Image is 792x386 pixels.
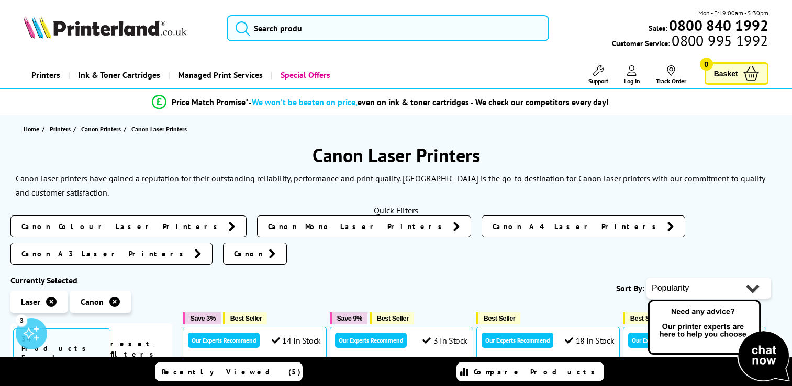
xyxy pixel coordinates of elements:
div: Our Experts Recommend [188,333,260,348]
span: Support [588,77,608,85]
a: Canon Mono Laser Printers [257,215,471,237]
a: Special Offers [271,62,338,88]
span: Canon A3 Laser Printers [21,248,189,259]
a: Canon Printers [81,123,124,134]
div: 18 In Stock [565,335,614,346]
button: Best Seller [476,312,521,324]
span: Compare Products [474,367,600,377]
img: Open Live Chat window [645,298,792,384]
span: 0800 995 1992 [670,36,768,46]
span: Save 3% [190,314,215,322]
a: Printerland Logo [24,16,214,41]
button: Best Seller [223,312,267,324]
img: Printerland Logo [24,16,187,39]
a: Support [588,65,608,85]
a: Canon A3 Laser Printers [10,243,213,265]
span: Canon Mono Laser Printers [268,221,448,232]
span: Save 9% [337,314,362,322]
b: 0800 840 1992 [669,16,768,35]
button: Save 3% [183,312,220,324]
div: Currently Selected [10,275,172,286]
a: Canon Colour Laser Printers [10,215,247,237]
span: Basket [714,66,738,81]
a: Ink & Toner Cartridges [68,62,168,88]
span: Laser [21,297,40,307]
a: Managed Print Services [168,62,271,88]
li: modal_Promise [5,93,755,111]
div: 3 In Stock [422,335,467,346]
a: Track Order [656,65,686,85]
span: Canon [234,248,263,259]
a: Printers [50,123,73,134]
span: Mon - Fri 9:00am - 5:30pm [698,8,768,18]
span: Sales: [649,23,667,33]
div: 14 In Stock [272,335,321,346]
button: Save 9% [330,312,367,324]
div: Our Experts Recommend [335,333,407,348]
h1: Canon Laser Printers [10,143,782,167]
a: 0800 840 1992 [667,20,768,30]
button: Best Seller [370,312,414,324]
a: Home [24,123,42,134]
span: Sort By: [616,283,644,293]
span: Canon [81,297,104,307]
span: We won’t be beaten on price, [252,97,358,107]
input: Search produ [227,15,549,41]
span: Canon Colour Laser Printers [21,221,223,232]
span: 0 [700,58,713,71]
span: Best Seller [484,314,516,322]
span: Canon A4 Laser Printers [493,221,662,232]
span: 34 Products Found [13,328,110,368]
div: 3 [16,314,27,326]
div: Our Experts Recommend [482,333,553,348]
span: Customer Service: [612,36,768,48]
span: Canon Laser Printers [131,125,187,133]
span: Price Match Promise* [172,97,249,107]
span: Printers [50,123,71,134]
span: Log In [624,77,640,85]
a: Compare Products [456,362,604,381]
a: Log In [624,65,640,85]
div: Quick Filters [10,205,782,215]
div: Our Experts Recommend [628,333,700,348]
a: Recently Viewed (5) [155,362,303,381]
span: Recently Viewed (5) [162,367,301,377]
a: Printers [24,62,68,88]
a: Basket 0 [705,62,768,85]
a: reset filters [110,339,159,359]
span: Ink & Toner Cartridges [78,62,160,88]
span: Best Seller [377,314,409,322]
span: Best Seller [630,314,662,322]
p: Canon laser printers have gained a reputation for their outstanding reliability, performance and ... [16,173,765,198]
span: Canon Printers [81,123,121,134]
div: - even on ink & toner cartridges - We check our competitors every day! [249,97,609,107]
span: Best Seller [230,314,262,322]
a: Canon [223,243,287,265]
button: Best Seller [623,312,667,324]
a: Canon A4 Laser Printers [482,215,685,237]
